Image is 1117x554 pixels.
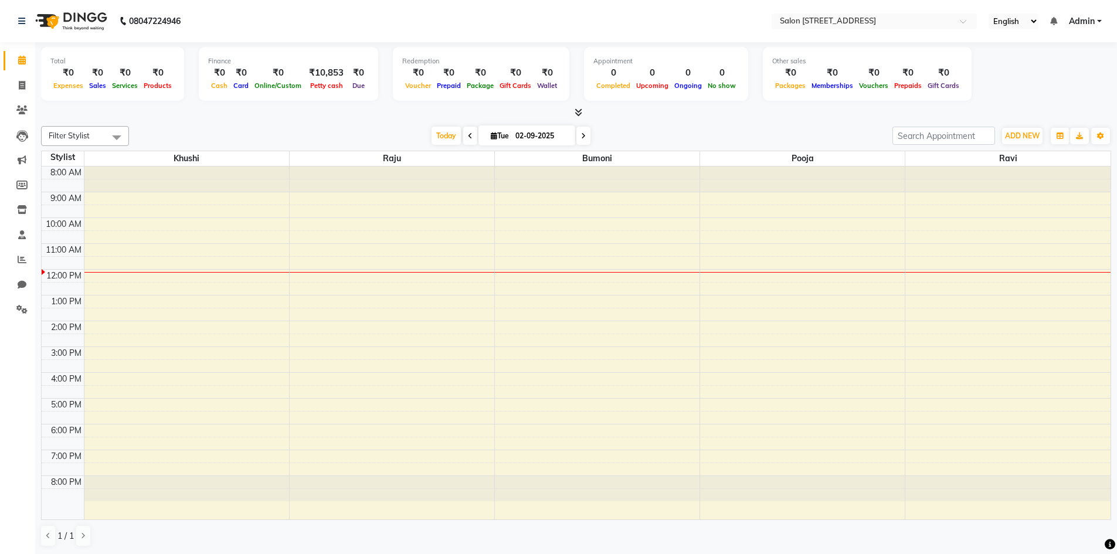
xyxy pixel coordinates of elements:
[402,56,560,66] div: Redemption
[109,66,141,80] div: ₹0
[700,151,905,166] span: pooja
[1069,15,1095,28] span: Admin
[49,295,84,308] div: 1:00 PM
[772,81,809,90] span: Packages
[925,66,962,80] div: ₹0
[891,66,925,80] div: ₹0
[856,81,891,90] span: Vouchers
[42,151,84,164] div: Stylist
[290,151,494,166] span: Raju
[402,81,434,90] span: Voucher
[593,56,739,66] div: Appointment
[48,166,84,179] div: 8:00 AM
[434,81,464,90] span: Prepaid
[30,5,110,38] img: logo
[488,131,512,140] span: Tue
[57,530,74,542] span: 1 / 1
[208,81,230,90] span: Cash
[1002,128,1043,144] button: ADD NEW
[252,81,304,90] span: Online/Custom
[44,270,84,282] div: 12:00 PM
[464,66,497,80] div: ₹0
[304,66,348,80] div: ₹10,853
[49,321,84,334] div: 2:00 PM
[208,56,369,66] div: Finance
[43,244,84,256] div: 11:00 AM
[307,81,346,90] span: Petty cash
[534,81,560,90] span: Wallet
[512,127,571,145] input: 2025-09-02
[349,81,368,90] span: Due
[772,66,809,80] div: ₹0
[129,5,181,38] b: 08047224946
[905,151,1111,166] span: ravi
[49,399,84,411] div: 5:00 PM
[86,66,109,80] div: ₹0
[497,66,534,80] div: ₹0
[50,56,175,66] div: Total
[671,81,705,90] span: Ongoing
[772,56,962,66] div: Other sales
[208,66,230,80] div: ₹0
[497,81,534,90] span: Gift Cards
[534,66,560,80] div: ₹0
[49,131,90,140] span: Filter Stylist
[50,66,86,80] div: ₹0
[856,66,891,80] div: ₹0
[86,81,109,90] span: Sales
[593,66,633,80] div: 0
[141,81,175,90] span: Products
[891,81,925,90] span: Prepaids
[809,81,856,90] span: Memberships
[252,66,304,80] div: ₹0
[141,66,175,80] div: ₹0
[495,151,700,166] span: Bumoni
[432,127,461,145] span: Today
[892,127,995,145] input: Search Appointment
[464,81,497,90] span: Package
[1005,131,1040,140] span: ADD NEW
[434,66,464,80] div: ₹0
[49,347,84,359] div: 3:00 PM
[705,66,739,80] div: 0
[230,66,252,80] div: ₹0
[43,218,84,230] div: 10:00 AM
[84,151,289,166] span: Khushi
[230,81,252,90] span: Card
[49,424,84,437] div: 6:00 PM
[49,476,84,488] div: 8:00 PM
[671,66,705,80] div: 0
[633,81,671,90] span: Upcoming
[49,373,84,385] div: 4:00 PM
[48,192,84,205] div: 9:00 AM
[809,66,856,80] div: ₹0
[593,81,633,90] span: Completed
[348,66,369,80] div: ₹0
[50,81,86,90] span: Expenses
[402,66,434,80] div: ₹0
[925,81,962,90] span: Gift Cards
[633,66,671,80] div: 0
[109,81,141,90] span: Services
[705,81,739,90] span: No show
[49,450,84,463] div: 7:00 PM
